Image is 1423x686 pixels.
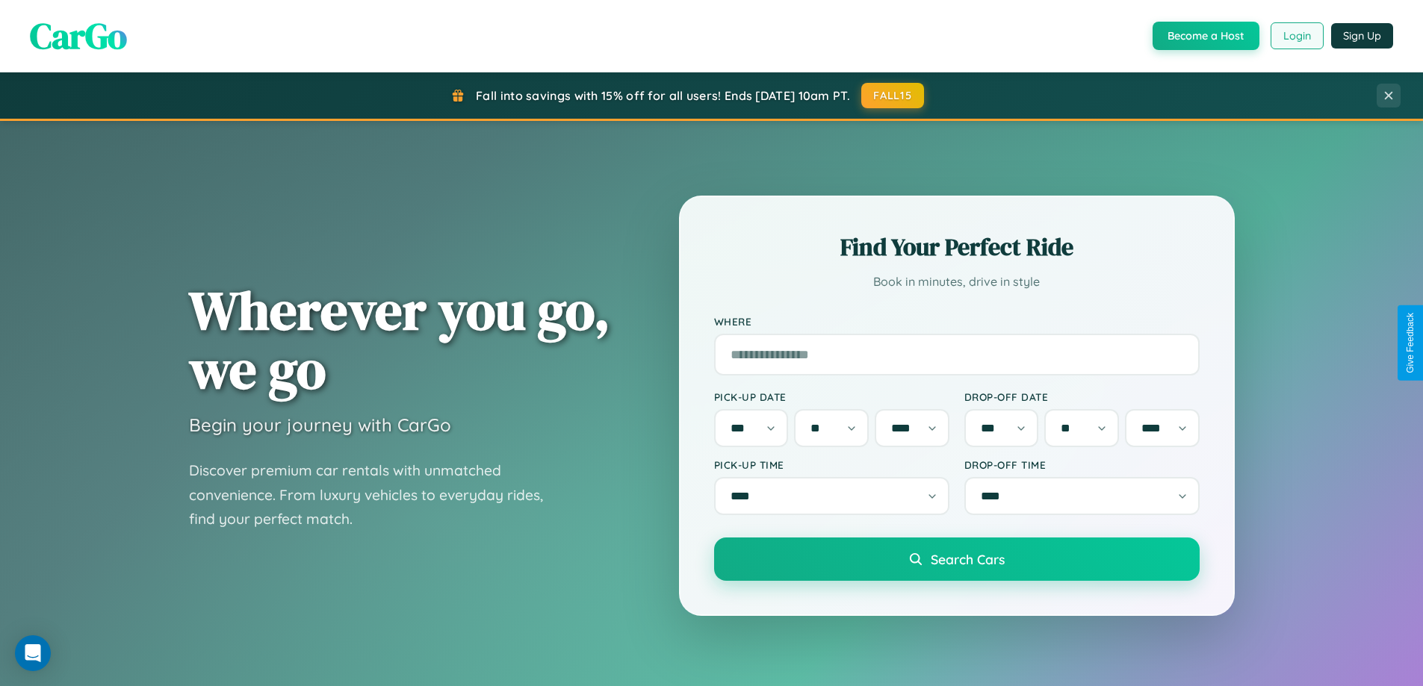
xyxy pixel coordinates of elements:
button: Sign Up [1331,23,1393,49]
h3: Begin your journey with CarGo [189,414,451,436]
span: CarGo [30,11,127,60]
label: Where [714,315,1200,328]
p: Book in minutes, drive in style [714,271,1200,293]
button: FALL15 [861,83,924,108]
div: Open Intercom Messenger [15,635,51,671]
button: Search Cars [714,537,1200,581]
p: Discover premium car rentals with unmatched convenience. From luxury vehicles to everyday rides, ... [189,458,562,531]
h2: Find Your Perfect Ride [714,231,1200,264]
label: Drop-off Time [964,458,1200,471]
label: Pick-up Date [714,390,949,403]
label: Drop-off Date [964,390,1200,403]
button: Become a Host [1153,22,1259,50]
button: Login [1271,22,1324,49]
label: Pick-up Time [714,458,949,471]
div: Give Feedback [1405,313,1416,373]
span: Fall into savings with 15% off for all users! Ends [DATE] 10am PT. [476,88,850,103]
span: Search Cars [931,551,1005,567]
h1: Wherever you go, we go [189,281,610,399]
